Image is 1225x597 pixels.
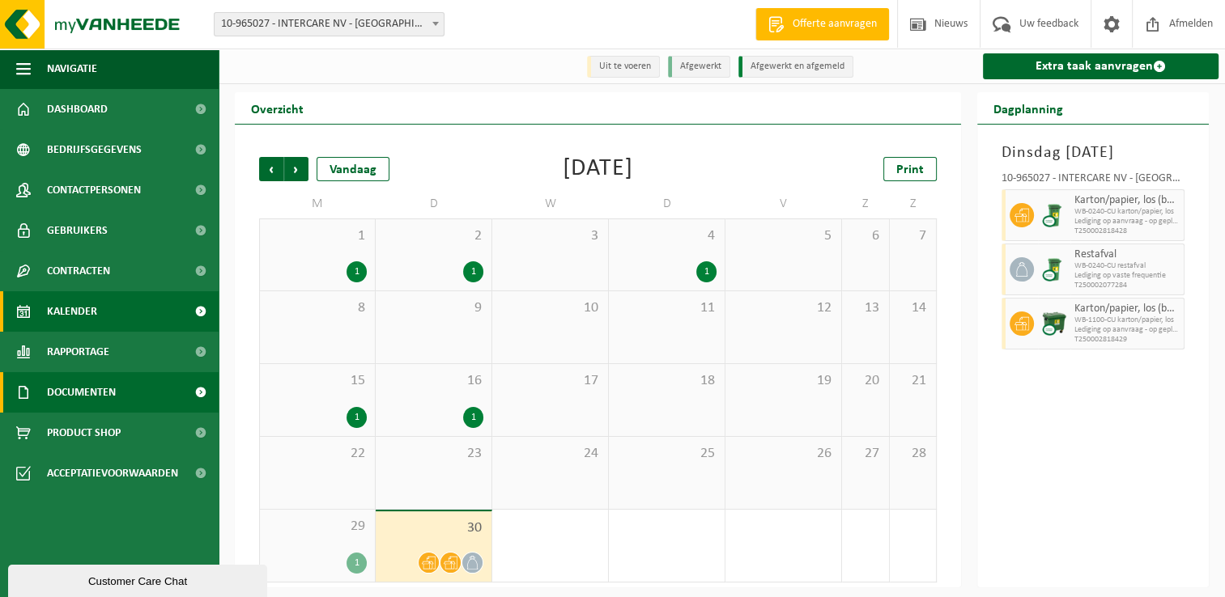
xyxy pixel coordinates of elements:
span: 16 [384,372,483,390]
iframe: chat widget [8,561,270,597]
span: 25 [617,445,717,463]
span: Offerte aanvragen [789,16,881,32]
img: WB-0240-CU [1042,203,1066,227]
span: Kalender [47,291,97,332]
td: D [609,189,725,218]
img: WB-1100-CU [1042,311,1066,336]
span: Lediging op vaste frequentie [1074,271,1180,281]
span: 9 [384,299,483,317]
span: 2 [384,227,483,245]
span: 7 [898,227,929,245]
span: 17 [500,372,600,390]
span: 10-965027 - INTERCARE NV - GENTBRUGGE [214,12,444,36]
li: Uit te voeren [587,56,660,78]
span: Contactpersonen [47,170,141,210]
div: 1 [347,407,367,428]
span: 24 [500,445,600,463]
span: 30 [384,519,483,537]
span: 19 [734,372,833,390]
span: 22 [268,445,367,463]
div: 10-965027 - INTERCARE NV - [GEOGRAPHIC_DATA] [1002,173,1185,189]
div: 1 [463,261,483,282]
img: WB-0240-CU [1042,257,1066,282]
h2: Dagplanning [977,92,1079,124]
span: 4 [617,227,717,245]
span: 18 [617,372,717,390]
span: Print [896,163,924,176]
div: 1 [347,553,367,574]
span: 8 [268,299,367,317]
span: Bedrijfsgegevens [47,129,142,170]
td: Z [842,189,890,218]
span: 12 [734,299,833,317]
span: 27 [850,445,881,463]
span: WB-0240-CU restafval [1074,261,1180,271]
span: 20 [850,372,881,390]
span: Restafval [1074,248,1180,261]
span: Documenten [47,372,116,413]
span: WB-0240-CU karton/papier, los [1074,207,1180,217]
td: V [725,189,842,218]
span: Rapportage [47,332,109,372]
span: 10 [500,299,600,317]
span: Acceptatievoorwaarden [47,453,178,493]
li: Afgewerkt [668,56,730,78]
span: Product Shop [47,413,121,453]
span: 6 [850,227,881,245]
span: Volgende [284,157,308,181]
span: Navigatie [47,49,97,89]
span: Dashboard [47,89,108,129]
span: Gebruikers [47,210,108,251]
span: T250002818429 [1074,335,1180,345]
div: [DATE] [563,157,633,181]
span: 28 [898,445,929,463]
span: 10-965027 - INTERCARE NV - GENTBRUGGE [215,13,444,36]
span: 21 [898,372,929,390]
span: 5 [734,227,833,245]
a: Offerte aanvragen [755,8,889,40]
td: Z [890,189,938,218]
li: Afgewerkt en afgemeld [738,56,853,78]
h3: Dinsdag [DATE] [1002,141,1185,165]
span: Contracten [47,251,110,291]
span: 29 [268,518,367,536]
span: Karton/papier, los (bedrijven) [1074,194,1180,207]
span: Lediging op aanvraag - op geplande route [1074,217,1180,227]
span: 23 [384,445,483,463]
span: 14 [898,299,929,317]
span: 1 [268,227,367,245]
div: 1 [463,407,483,428]
span: 3 [500,227,600,245]
a: Print [883,157,937,181]
a: Extra taak aanvragen [983,53,1219,79]
span: Vorige [259,157,283,181]
span: 15 [268,372,367,390]
span: T250002077284 [1074,281,1180,290]
span: Lediging op aanvraag - op geplande route [1074,325,1180,335]
td: M [259,189,376,218]
h2: Overzicht [235,92,320,124]
div: 1 [347,261,367,282]
td: D [376,189,492,218]
span: 13 [850,299,881,317]
span: 11 [617,299,717,317]
div: 1 [696,261,717,282]
span: 26 [734,445,833,463]
span: Karton/papier, los (bedrijven) [1074,303,1180,315]
div: Vandaag [317,157,389,181]
span: T250002818428 [1074,227,1180,236]
td: W [492,189,609,218]
span: WB-1100-CU karton/papier, los [1074,315,1180,325]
